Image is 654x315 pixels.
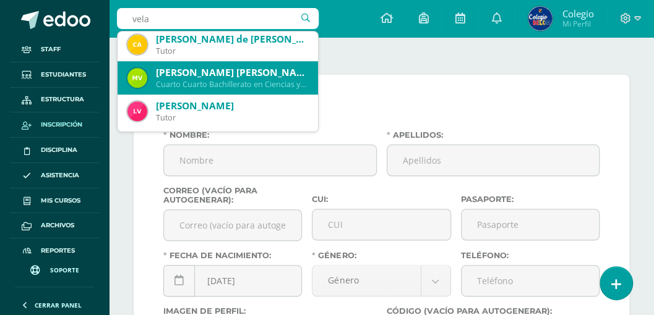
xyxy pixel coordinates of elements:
img: c600e396c05fc968532ff46e374ede2f.png [528,6,553,31]
a: Asistencia [10,163,99,188]
span: Reportes [41,246,75,256]
div: [PERSON_NAME] [156,99,308,112]
span: Mi Perfil [562,19,593,29]
input: Fecha de nacimiento [164,266,301,296]
span: Colegio [562,7,593,20]
div: Tutor [156,46,308,56]
h2: Creación de Estudiante [134,36,629,53]
label: CUI: [312,195,450,204]
a: Staff [10,37,99,62]
label: Fecha de nacimiento: [163,251,302,260]
a: Mis cursos [10,188,99,214]
a: Género [312,266,450,296]
img: e4d65766c4c19bbb4cc1fb37e7c39dd9.png [127,68,147,88]
span: Staff [41,44,61,54]
span: Estudiantes [41,70,86,80]
div: Tutor [156,112,308,123]
a: Reportes [10,238,99,264]
img: 4305a692f408f4cd4cc21bfbda65174c.png [127,35,147,54]
label: Género: [312,251,450,260]
img: 066857e9849f990693adbc6e6df944c9.png [127,101,147,121]
input: Nombre [164,145,376,175]
a: Disciplina [10,138,99,163]
a: Estructura [10,88,99,113]
span: Inscripción [41,120,82,130]
label: Correo (vacío para autogenerar): [163,186,302,204]
a: Inscripción [10,112,99,138]
input: Busca un usuario... [117,8,319,29]
input: Teléfono [462,266,599,296]
span: Estructura [41,94,84,104]
span: Mis cursos [41,196,80,206]
label: Apellidos: [387,130,600,140]
span: Archivos [41,220,74,230]
a: Archivos [10,213,99,238]
label: Pasaporte: [461,195,600,204]
div: Cuarto Cuarto Bachillerato en Ciencias y Letras con Orientación en Computación 2026603 [156,79,308,90]
label: Teléfono: [461,251,600,260]
span: Disciplina [41,145,77,155]
input: Correo (vacío para autogenerar) [164,210,301,240]
label: Nombre: [163,130,377,140]
a: Soporte [15,253,94,283]
input: Apellidos [387,145,600,175]
span: Asistencia [41,170,79,180]
span: Cerrar panel [35,301,82,309]
div: [PERSON_NAME] de [PERSON_NAME] [PERSON_NAME] [156,33,308,46]
span: Soporte [50,266,79,274]
a: Estudiantes [10,62,99,88]
div: [PERSON_NAME] [PERSON_NAME] [156,66,308,79]
h2: Información Personal: [163,94,600,119]
span: Género [328,266,405,295]
input: CUI [312,209,450,240]
input: Pasaporte [462,209,599,240]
